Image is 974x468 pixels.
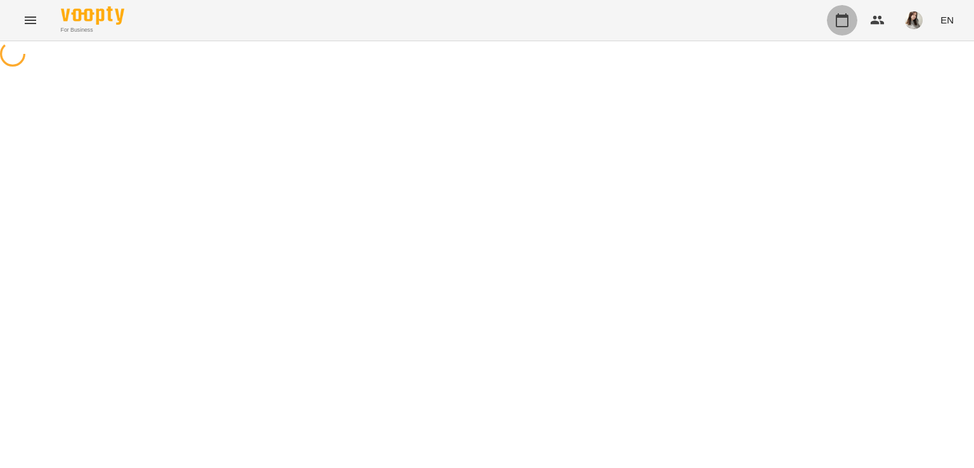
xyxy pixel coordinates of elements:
[940,13,954,27] span: EN
[61,26,124,34] span: For Business
[61,6,124,25] img: Voopty Logo
[15,5,46,36] button: Menu
[905,11,923,29] img: ee130890d6c2c5d4c40c4cda6b63149c.jpg
[935,8,959,32] button: EN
